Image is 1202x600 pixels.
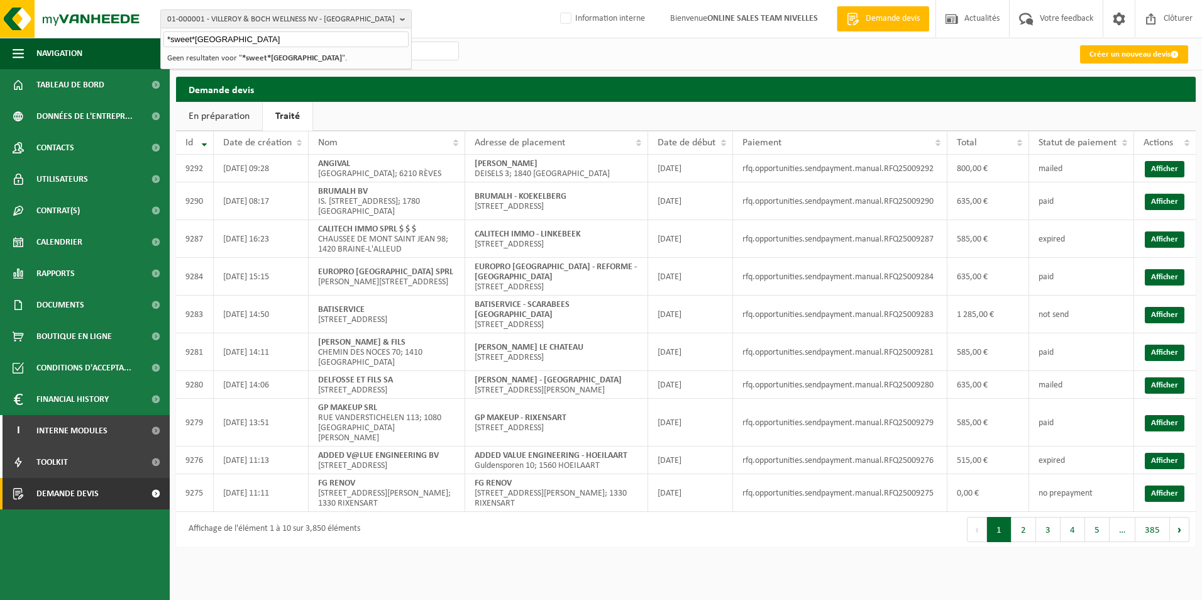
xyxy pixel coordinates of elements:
[36,258,75,289] span: Rapports
[1039,310,1069,319] span: not send
[947,371,1029,399] td: 635,00 €
[1135,517,1170,542] button: 385
[733,220,947,258] td: rfq.opportunities.sendpayment.manual.RFQ25009287
[1085,517,1110,542] button: 5
[1145,377,1184,394] a: Afficher
[176,296,214,333] td: 9283
[214,155,309,182] td: [DATE] 09:28
[707,14,818,23] strong: ONLINE SALES TEAM NIVELLES
[837,6,929,31] a: Demande devis
[648,399,733,447] td: [DATE]
[176,399,214,447] td: 9279
[1145,307,1184,323] a: Afficher
[36,132,74,164] span: Contacts
[733,333,947,371] td: rfq.opportunities.sendpayment.manual.RFQ25009281
[36,101,133,132] span: Données de l'entrepr...
[36,164,88,195] span: Utilisateurs
[465,155,648,182] td: DEISELS 3; 1840 [GEOGRAPHIC_DATA]
[648,258,733,296] td: [DATE]
[648,220,733,258] td: [DATE]
[309,182,465,220] td: IS. [STREET_ADDRESS]; 1780 [GEOGRAPHIC_DATA]
[214,296,309,333] td: [DATE] 14:50
[36,289,84,321] span: Documents
[1039,138,1117,148] span: Statut de paiement
[318,187,368,196] strong: BRUMALH BV
[1145,231,1184,248] a: Afficher
[1145,269,1184,286] a: Afficher
[309,258,465,296] td: [PERSON_NAME][STREET_ADDRESS]
[36,447,68,478] span: Toolkit
[176,258,214,296] td: 9284
[733,258,947,296] td: rfq.opportunities.sendpayment.manual.RFQ25009284
[947,333,1029,371] td: 585,00 €
[176,371,214,399] td: 9280
[475,159,538,169] strong: [PERSON_NAME]
[733,182,947,220] td: rfq.opportunities.sendpayment.manual.RFQ25009290
[733,371,947,399] td: rfq.opportunities.sendpayment.manual.RFQ25009280
[176,474,214,512] td: 9275
[465,182,648,220] td: [STREET_ADDRESS]
[309,447,465,474] td: [STREET_ADDRESS]
[309,333,465,371] td: CHEMIN DES NOCES 70; 1410 [GEOGRAPHIC_DATA]
[648,296,733,333] td: [DATE]
[176,333,214,371] td: 9281
[465,296,648,333] td: [STREET_ADDRESS]
[957,138,977,148] span: Total
[733,474,947,512] td: rfq.opportunities.sendpayment.manual.RFQ25009275
[648,155,733,182] td: [DATE]
[242,54,342,62] strong: *sweet*[GEOGRAPHIC_DATA]
[648,182,733,220] td: [DATE]
[36,384,109,415] span: Financial History
[733,399,947,447] td: rfq.opportunities.sendpayment.manual.RFQ25009279
[733,447,947,474] td: rfq.opportunities.sendpayment.manual.RFQ25009276
[475,192,566,201] strong: BRUMALH - KOEKELBERG
[465,474,648,512] td: [STREET_ADDRESS][PERSON_NAME]; 1330 RIXENSART
[176,447,214,474] td: 9276
[863,13,923,25] span: Demande devis
[36,195,80,226] span: Contrat(s)
[1110,517,1135,542] span: …
[1039,381,1062,390] span: mailed
[214,220,309,258] td: [DATE] 16:23
[1145,415,1184,431] a: Afficher
[475,230,581,239] strong: CALITECH IMMO - LINKEBEEK
[318,305,365,314] strong: BATISERVICE
[947,296,1029,333] td: 1 285,00 €
[36,321,112,352] span: Boutique en ligne
[1145,453,1184,469] a: Afficher
[214,447,309,474] td: [DATE] 11:13
[648,333,733,371] td: [DATE]
[163,50,409,66] li: Geen resultaten voor " ".
[1080,45,1188,64] a: Créer un nouveau devis
[987,517,1012,542] button: 1
[947,399,1029,447] td: 585,00 €
[309,371,465,399] td: [STREET_ADDRESS]
[36,352,131,384] span: Conditions d'accepta...
[36,478,99,509] span: Demande devis
[318,375,393,385] strong: DELFOSSE ET FILS SA
[465,371,648,399] td: [STREET_ADDRESS][PERSON_NAME]
[309,220,465,258] td: CHAUSSEE DE MONT SAINT JEAN 98; 1420 BRAINE-L'ALLEUD
[36,69,104,101] span: Tableau de bord
[36,226,82,258] span: Calendrier
[214,182,309,220] td: [DATE] 08:17
[558,9,645,28] label: Information interne
[309,399,465,447] td: RUE VANDERSTICHELEN 113; 1080 [GEOGRAPHIC_DATA][PERSON_NAME]
[176,220,214,258] td: 9287
[176,182,214,220] td: 9290
[733,155,947,182] td: rfq.opportunities.sendpayment.manual.RFQ25009292
[947,447,1029,474] td: 515,00 €
[475,343,583,352] strong: [PERSON_NAME] LE CHATEAU
[36,38,82,69] span: Navigation
[465,447,648,474] td: Guldensporen 10; 1560 HOEILAART
[475,138,565,148] span: Adresse de placement
[214,371,309,399] td: [DATE] 14:06
[475,413,566,423] strong: GP MAKEUP - RIXENSART
[1061,517,1085,542] button: 4
[185,138,193,148] span: Id
[214,399,309,447] td: [DATE] 13:51
[475,479,512,488] strong: FG RENOV
[176,102,262,131] a: En préparation
[947,474,1029,512] td: 0,00 €
[1039,348,1054,357] span: paid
